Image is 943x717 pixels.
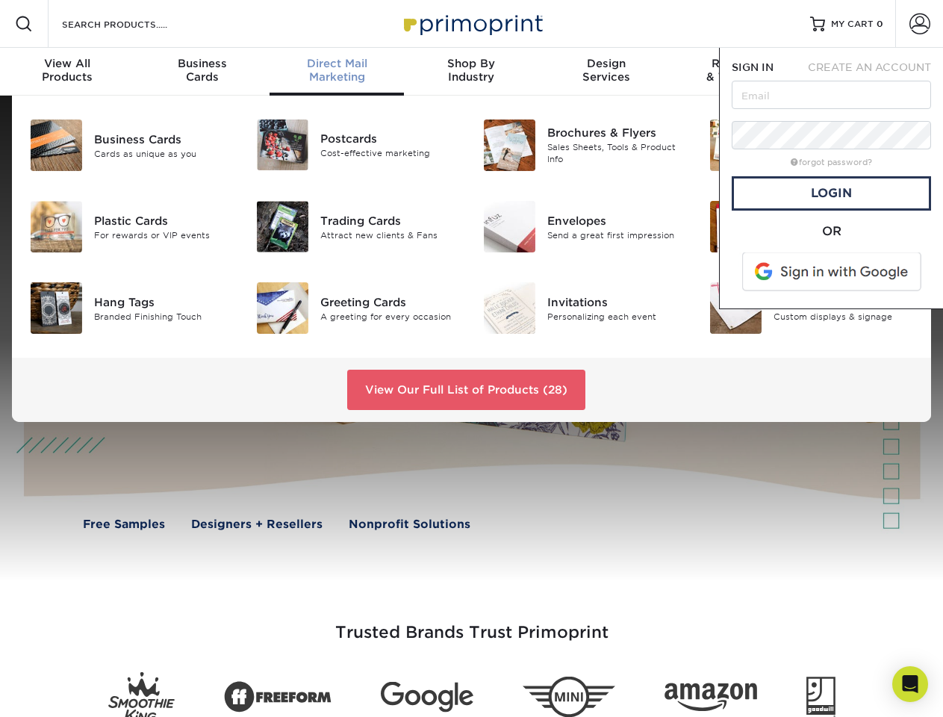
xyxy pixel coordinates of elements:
[806,677,835,717] img: Goodwill
[892,666,928,702] div: Open Intercom Messenger
[397,7,547,40] img: Primoprint
[404,57,538,70] span: Shop By
[270,57,404,84] div: Marketing
[404,57,538,84] div: Industry
[35,587,909,660] h3: Trusted Brands Trust Primoprint
[732,61,774,73] span: SIGN IN
[791,158,872,167] a: forgot password?
[732,81,931,109] input: Email
[808,61,931,73] span: CREATE AN ACCOUNT
[673,48,808,96] a: Resources& Templates
[539,57,673,70] span: Design
[4,671,127,712] iframe: Google Customer Reviews
[665,683,757,712] img: Amazon
[60,15,206,33] input: SEARCH PRODUCTS.....
[134,57,269,70] span: Business
[877,19,883,29] span: 0
[134,48,269,96] a: BusinessCards
[673,57,808,84] div: & Templates
[539,57,673,84] div: Services
[404,48,538,96] a: Shop ByIndustry
[381,682,473,713] img: Google
[134,57,269,84] div: Cards
[673,57,808,70] span: Resources
[270,48,404,96] a: Direct MailMarketing
[831,18,874,31] span: MY CART
[732,223,931,240] div: OR
[347,370,585,410] a: View Our Full List of Products (28)
[539,48,673,96] a: DesignServices
[270,57,404,70] span: Direct Mail
[732,176,931,211] a: Login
